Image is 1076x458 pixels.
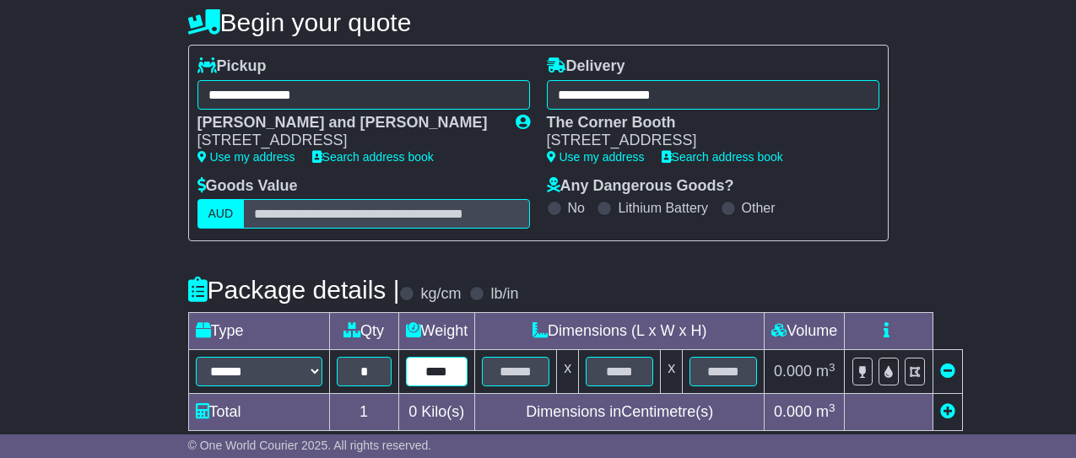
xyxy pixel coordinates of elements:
sup: 3 [829,361,835,374]
a: Search address book [662,150,783,164]
span: m [816,363,835,380]
h4: Package details | [188,276,400,304]
td: Type [188,313,329,350]
label: lb/in [490,285,518,304]
td: x [661,350,683,394]
td: 1 [329,394,398,431]
a: Use my address [197,150,295,164]
sup: 3 [829,401,835,414]
span: 0.000 [774,403,812,420]
td: Qty [329,313,398,350]
td: Dimensions (L x W x H) [475,313,765,350]
td: Total [188,394,329,431]
div: [STREET_ADDRESS] [547,132,862,150]
td: Weight [398,313,475,350]
a: Add new item [940,403,955,420]
label: Delivery [547,57,625,76]
a: Remove this item [940,363,955,380]
td: Kilo(s) [398,394,475,431]
label: Lithium Battery [618,200,708,216]
td: Volume [765,313,845,350]
a: Search address book [312,150,434,164]
span: m [816,403,835,420]
label: Pickup [197,57,267,76]
div: [STREET_ADDRESS] [197,132,499,150]
span: 0 [408,403,417,420]
label: No [568,200,585,216]
span: © One World Courier 2025. All rights reserved. [188,439,432,452]
a: Use my address [547,150,645,164]
span: 0.000 [774,363,812,380]
td: x [557,350,579,394]
div: The Corner Booth [547,114,862,132]
label: AUD [197,199,245,229]
label: Other [742,200,776,216]
div: [PERSON_NAME] and [PERSON_NAME] [197,114,499,132]
h4: Begin your quote [188,8,889,36]
label: kg/cm [420,285,461,304]
td: Dimensions in Centimetre(s) [475,394,765,431]
label: Goods Value [197,177,298,196]
label: Any Dangerous Goods? [547,177,734,196]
